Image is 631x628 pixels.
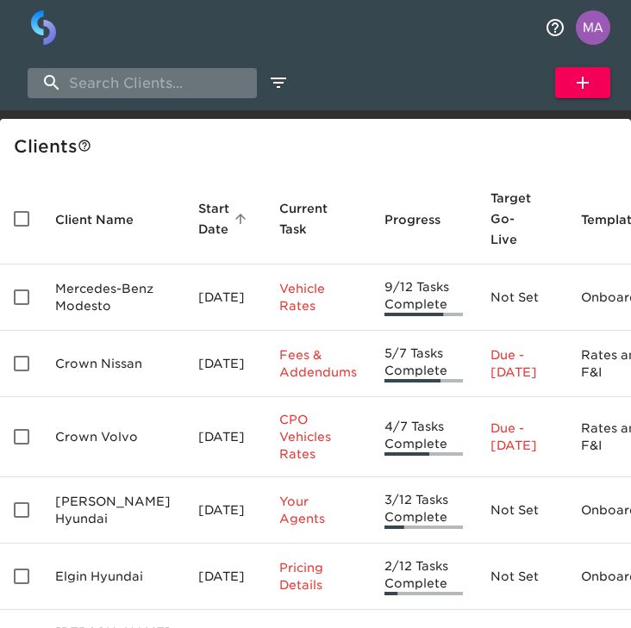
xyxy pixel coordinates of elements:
[371,544,477,610] td: 2/12 Tasks Complete
[28,68,257,98] input: search
[41,477,184,544] td: [PERSON_NAME] Hyundai
[41,397,184,477] td: Crown Volvo
[184,477,266,544] td: [DATE]
[184,264,266,331] td: [DATE]
[41,264,184,331] td: Mercedes-Benz Modesto
[576,10,610,45] img: Profile
[264,68,293,97] button: edit
[477,264,567,331] td: Not Set
[279,198,334,239] span: This is the next Task in this Hub that should be completed
[534,7,576,48] button: notifications
[490,420,553,454] p: Due - [DATE]
[184,397,266,477] td: [DATE]
[371,264,477,331] td: 9/12 Tasks Complete
[371,331,477,397] td: 5/7 Tasks Complete
[184,544,266,610] td: [DATE]
[41,544,184,610] td: Elgin Hyundai
[490,188,531,250] span: Calculated based on the start date and the duration of all Tasks contained in this Hub.
[198,198,252,239] span: Start Date
[384,209,463,230] span: Progress
[477,544,567,610] td: Not Set
[477,477,567,544] td: Not Set
[14,133,624,160] div: Client s
[371,397,477,477] td: 4/7 Tasks Complete
[279,559,357,594] p: Pricing Details
[31,10,56,45] img: logo
[41,331,184,397] td: Crown Nissan
[490,346,553,381] p: Due - [DATE]
[78,139,91,152] svg: This is a list of all of your clients and clients shared with you
[184,331,266,397] td: [DATE]
[279,346,357,381] p: Fees & Addendums
[279,198,357,239] span: Current Task
[490,188,553,250] span: Target Go-Live
[279,493,357,527] p: Your Agents
[371,477,477,544] td: 3/12 Tasks Complete
[55,209,156,230] span: Client Name
[279,411,357,463] p: CPO Vehicles Rates
[279,280,357,314] p: Vehicle Rates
